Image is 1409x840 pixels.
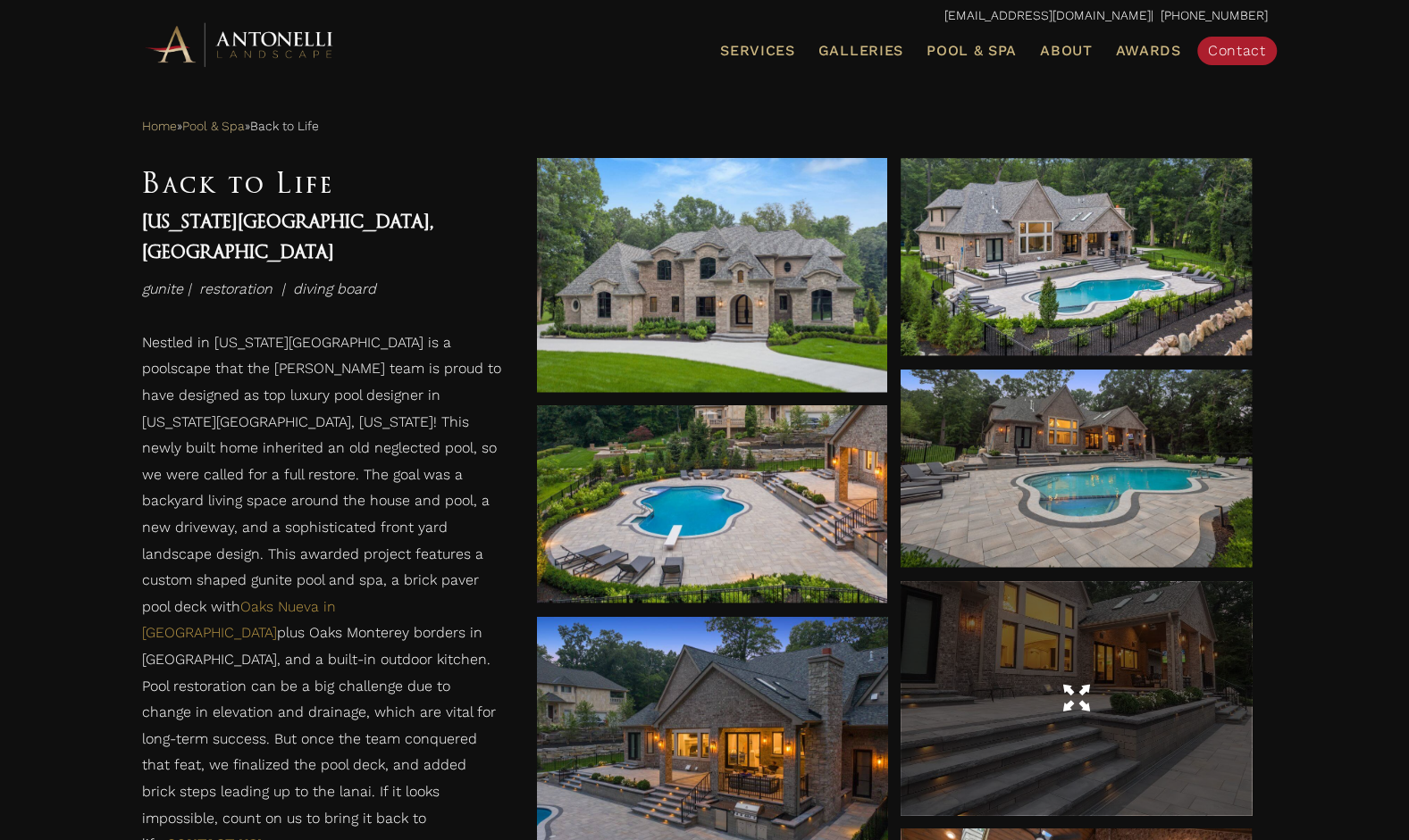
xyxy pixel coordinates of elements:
em: gunite | restoration | diving board [142,280,376,297]
h1: Back to Life [142,157,501,207]
a: [EMAIL_ADDRESS][DOMAIN_NAME] [944,8,1151,22]
span: Awards [1115,42,1180,59]
a: Awards [1108,39,1187,62]
span: Contact [1208,42,1266,59]
p: | [PHONE_NUMBER] [142,4,1268,28]
img: Antonelli Horizontal Logo [142,20,339,69]
span: Pool & Spa [927,42,1017,59]
span: Galleries [818,42,903,59]
span: About [1040,44,1093,58]
span: Back to Life [250,115,319,138]
a: Home [142,115,177,138]
a: Pool & Spa [182,115,245,138]
h4: [US_STATE][GEOGRAPHIC_DATA], [GEOGRAPHIC_DATA] [142,207,501,267]
a: Contact [1197,37,1277,65]
span: » » [142,115,319,138]
span: Services [720,44,795,58]
a: Galleries [811,39,910,62]
a: Services [713,39,802,62]
a: Pool & Spa [919,39,1024,62]
nav: Breadcrumbs [142,112,1268,139]
a: About [1033,39,1100,62]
